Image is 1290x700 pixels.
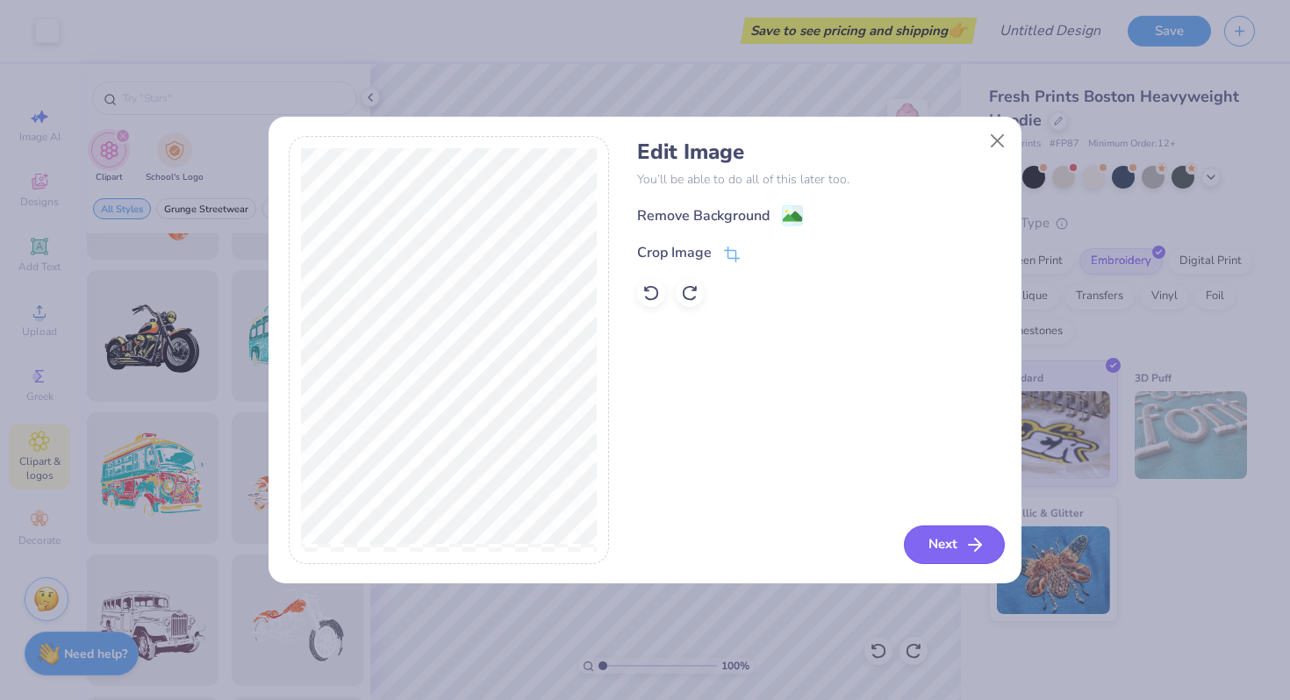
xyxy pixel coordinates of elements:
h4: Edit Image [637,139,1001,165]
button: Next [904,525,1005,564]
p: You’ll be able to do all of this later too. [637,170,1001,189]
div: Remove Background [637,205,770,226]
div: Crop Image [637,242,712,263]
button: Close [981,124,1014,157]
